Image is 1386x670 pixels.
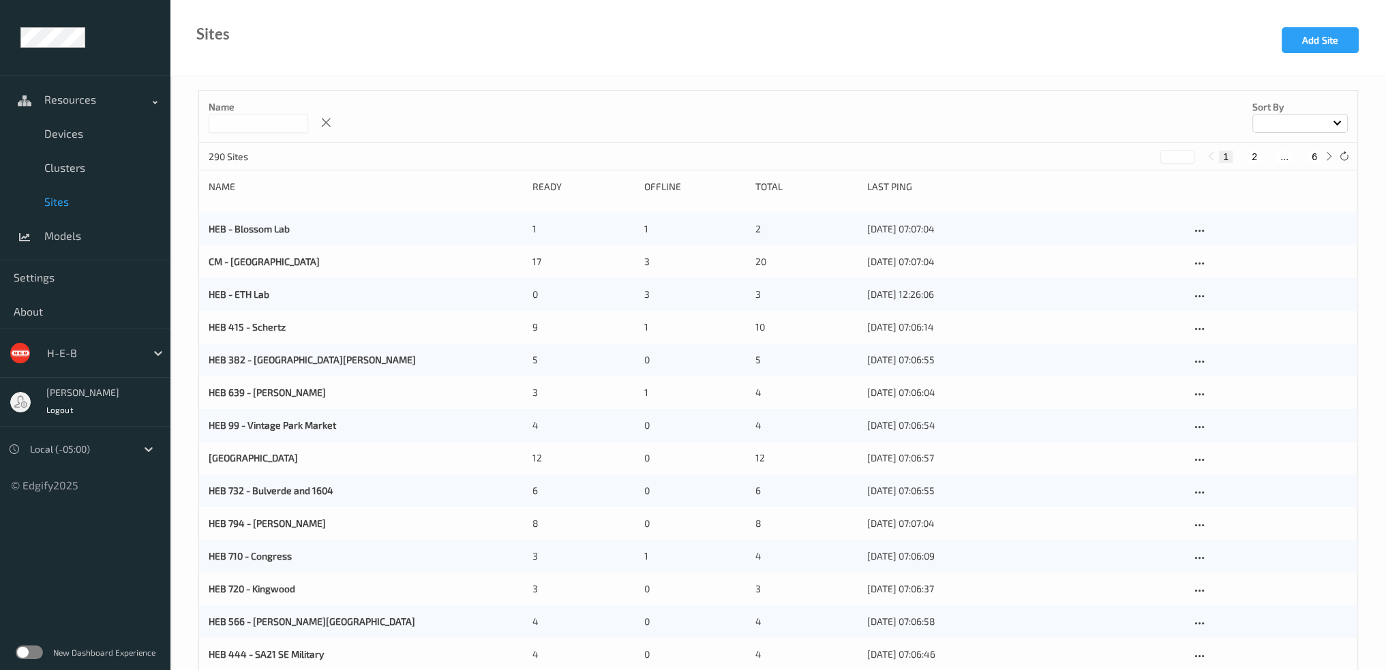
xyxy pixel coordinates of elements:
[644,180,746,194] div: Offline
[867,222,1181,236] div: [DATE] 07:07:04
[196,27,230,41] div: Sites
[532,582,635,596] div: 3
[644,517,746,530] div: 0
[644,418,746,432] div: 0
[755,648,858,661] div: 4
[755,549,858,563] div: 4
[755,180,858,194] div: Total
[532,353,635,367] div: 5
[867,648,1181,661] div: [DATE] 07:06:46
[755,615,858,628] div: 4
[755,222,858,236] div: 2
[209,419,336,431] a: HEB 99 - Vintage Park Market
[644,320,746,334] div: 1
[532,320,635,334] div: 9
[532,222,635,236] div: 1
[755,353,858,367] div: 5
[532,418,635,432] div: 4
[867,549,1181,563] div: [DATE] 07:06:09
[867,386,1181,399] div: [DATE] 07:06:04
[755,484,858,498] div: 6
[867,517,1181,530] div: [DATE] 07:07:04
[209,386,326,398] a: HEB 639 - [PERSON_NAME]
[867,418,1181,432] div: [DATE] 07:06:54
[644,648,746,661] div: 0
[867,582,1181,596] div: [DATE] 07:06:37
[644,582,746,596] div: 0
[532,549,635,563] div: 3
[1308,151,1321,163] button: 6
[755,582,858,596] div: 3
[532,517,635,530] div: 8
[867,353,1181,367] div: [DATE] 07:06:55
[1219,151,1233,163] button: 1
[755,288,858,301] div: 3
[755,418,858,432] div: 4
[532,386,635,399] div: 3
[209,150,311,164] p: 290 Sites
[532,288,635,301] div: 0
[209,615,415,627] a: HEB 566 - [PERSON_NAME][GEOGRAPHIC_DATA]
[867,255,1181,269] div: [DATE] 07:07:04
[867,320,1181,334] div: [DATE] 07:06:14
[532,180,635,194] div: Ready
[209,517,326,529] a: HEB 794 - [PERSON_NAME]
[209,321,286,333] a: HEB 415 - Schertz
[755,451,858,465] div: 12
[209,100,308,114] p: Name
[532,484,635,498] div: 6
[644,386,746,399] div: 1
[532,615,635,628] div: 4
[209,354,416,365] a: HEB 382 - [GEOGRAPHIC_DATA][PERSON_NAME]
[644,615,746,628] div: 0
[209,288,269,300] a: HEB - ETH Lab
[532,648,635,661] div: 4
[644,451,746,465] div: 0
[209,583,295,594] a: HEB 720 - Kingwood
[755,517,858,530] div: 8
[209,485,333,496] a: HEB 732 - Bulverde and 1604
[755,386,858,399] div: 4
[1252,100,1348,114] p: Sort by
[209,180,523,194] div: Name
[209,452,298,463] a: [GEOGRAPHIC_DATA]
[644,484,746,498] div: 0
[644,549,746,563] div: 1
[1282,27,1359,53] button: Add Site
[867,451,1181,465] div: [DATE] 07:06:57
[1248,151,1261,163] button: 2
[209,648,324,660] a: HEB 444 - SA21 SE Military
[755,320,858,334] div: 10
[209,223,290,234] a: HEB - Blossom Lab
[644,255,746,269] div: 3
[532,255,635,269] div: 17
[209,550,292,562] a: HEB 710 - Congress
[644,353,746,367] div: 0
[1276,151,1293,163] button: ...
[532,451,635,465] div: 12
[867,288,1181,301] div: [DATE] 12:26:06
[867,180,1181,194] div: Last Ping
[209,256,320,267] a: CM - [GEOGRAPHIC_DATA]
[867,484,1181,498] div: [DATE] 07:06:55
[644,222,746,236] div: 1
[644,288,746,301] div: 3
[867,615,1181,628] div: [DATE] 07:06:58
[755,255,858,269] div: 20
